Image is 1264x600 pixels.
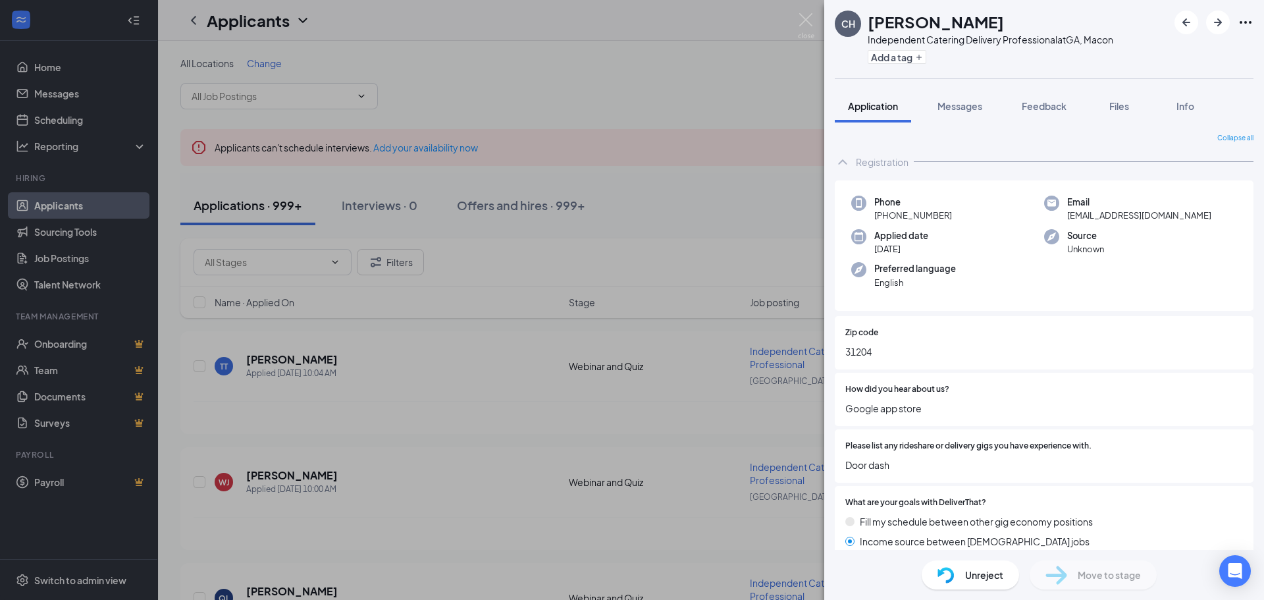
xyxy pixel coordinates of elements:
[874,276,956,289] span: English
[845,401,1243,416] span: Google app store
[874,262,956,275] span: Preferred language
[1217,133,1253,144] span: Collapse all
[848,100,898,112] span: Application
[845,344,1243,359] span: 31204
[1067,209,1211,222] span: [EMAIL_ADDRESS][DOMAIN_NAME]
[1022,100,1066,112] span: Feedback
[1067,229,1104,242] span: Source
[868,11,1004,33] h1: [PERSON_NAME]
[1206,11,1230,34] button: ArrowRight
[1067,242,1104,256] span: Unknown
[860,514,1093,529] span: Fill my schedule between other gig economy positions
[874,229,928,242] span: Applied date
[1238,14,1253,30] svg: Ellipses
[841,17,855,30] div: CH
[845,383,949,396] span: How did you hear about us?
[868,33,1113,46] div: Independent Catering Delivery Professional at GA, Macon
[1210,14,1226,30] svg: ArrowRight
[1176,100,1194,112] span: Info
[868,50,926,64] button: PlusAdd a tag
[965,568,1003,582] span: Unreject
[845,497,986,509] span: What are your goals with DeliverThat?
[856,155,908,169] div: Registration
[835,154,851,170] svg: ChevronUp
[860,534,1090,549] span: Income source between [DEMOGRAPHIC_DATA] jobs
[874,209,952,222] span: [PHONE_NUMBER]
[1109,100,1129,112] span: Files
[845,440,1092,452] span: Please list any rideshare or delivery gigs you have experience with.
[1078,568,1141,582] span: Move to stage
[937,100,982,112] span: Messages
[1219,555,1251,587] div: Open Intercom Messenger
[874,242,928,256] span: [DATE]
[1067,196,1211,209] span: Email
[845,458,1243,472] span: Door dash
[845,327,878,339] span: Zip code
[915,53,923,61] svg: Plus
[874,196,952,209] span: Phone
[1178,14,1194,30] svg: ArrowLeftNew
[1174,11,1198,34] button: ArrowLeftNew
